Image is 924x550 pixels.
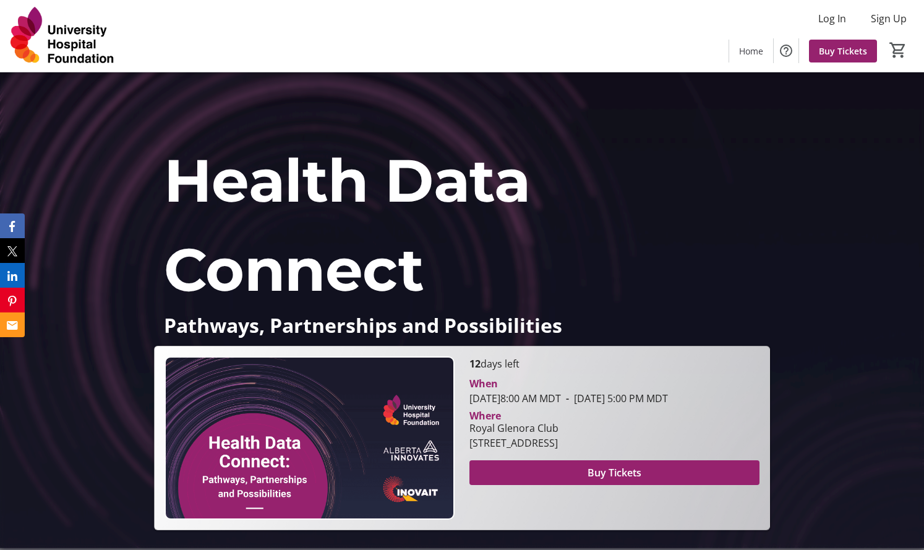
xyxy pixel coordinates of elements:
[809,40,877,62] a: Buy Tickets
[861,9,917,28] button: Sign Up
[469,376,498,391] div: When
[871,11,907,26] span: Sign Up
[469,357,481,371] span: 12
[887,39,909,61] button: Cart
[165,356,455,520] img: Campaign CTA Media Photo
[164,314,760,336] p: Pathways, Partnerships and Possibilities
[469,460,759,485] button: Buy Tickets
[729,40,773,62] a: Home
[469,411,501,421] div: Where
[819,45,867,58] span: Buy Tickets
[469,436,558,450] div: [STREET_ADDRESS]
[561,392,668,405] span: [DATE] 5:00 PM MDT
[164,144,531,306] span: Health Data Connect
[588,465,641,480] span: Buy Tickets
[469,392,561,405] span: [DATE] 8:00 AM MDT
[818,11,846,26] span: Log In
[561,392,574,405] span: -
[469,356,759,371] p: days left
[739,45,763,58] span: Home
[808,9,856,28] button: Log In
[469,421,558,436] div: Royal Glenora Club
[7,5,118,67] img: University Hospital Foundation's Logo
[774,38,798,63] button: Help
